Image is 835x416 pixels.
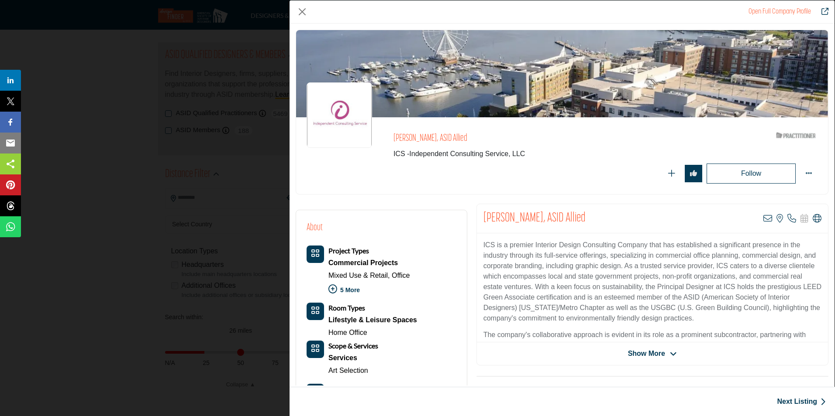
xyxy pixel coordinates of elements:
b: Project Types [328,246,369,255]
a: Scope & Services [328,342,378,350]
a: Art Selection [328,367,368,374]
a: Home Office [328,329,367,336]
h2: About [307,221,323,235]
a: Redirect to tanya-shanklin [815,7,828,17]
a: Room Types [328,304,365,312]
button: Category Icon [307,303,324,320]
img: ASID Qualified Practitioners [776,130,815,141]
img: tanya-shanklin logo [307,82,372,148]
button: Close [296,5,309,18]
a: Office [392,272,410,279]
span: ICS -Independent Consulting Service, LLC [393,149,673,159]
div: Interior and exterior spaces including lighting, layouts, furnishings, accessories, artwork, land... [328,351,378,365]
a: Mixed Use & Retail, [328,272,390,279]
a: Commercial Projects [328,256,410,269]
button: Category Icon [307,341,324,358]
button: Category Icon [307,246,324,263]
span: Show More [628,348,665,359]
b: Scope & Services [328,341,378,350]
a: Next Listing [777,396,826,407]
button: Redirect to login page [663,165,680,182]
button: More Options [800,165,818,182]
h2: [PERSON_NAME], ASID Allied [393,133,634,144]
b: Languages [328,385,360,393]
p: The company's collaborative approach is evident in its role as a prominent subcontractor, partner... [483,330,821,413]
a: Lifestyle & Leisure Spaces [328,314,417,327]
button: Redirect to login page [685,165,702,182]
a: Services [328,351,378,365]
p: ICS is a premier Interior Design Consulting Company that has established a significant presence i... [483,240,821,324]
a: Redirect to tanya-shanklin [749,8,811,15]
p: 5 More [328,282,410,301]
b: Room Types [328,303,365,312]
button: Category Icon [307,384,324,401]
a: Project Types [328,247,369,255]
h2: Tanya Shanklin, ASID Allied [483,211,586,226]
a: Languages [328,385,360,393]
div: Involve the design, construction, or renovation of spaces used for business purposes such as offi... [328,256,410,269]
button: Redirect to login [707,164,796,184]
